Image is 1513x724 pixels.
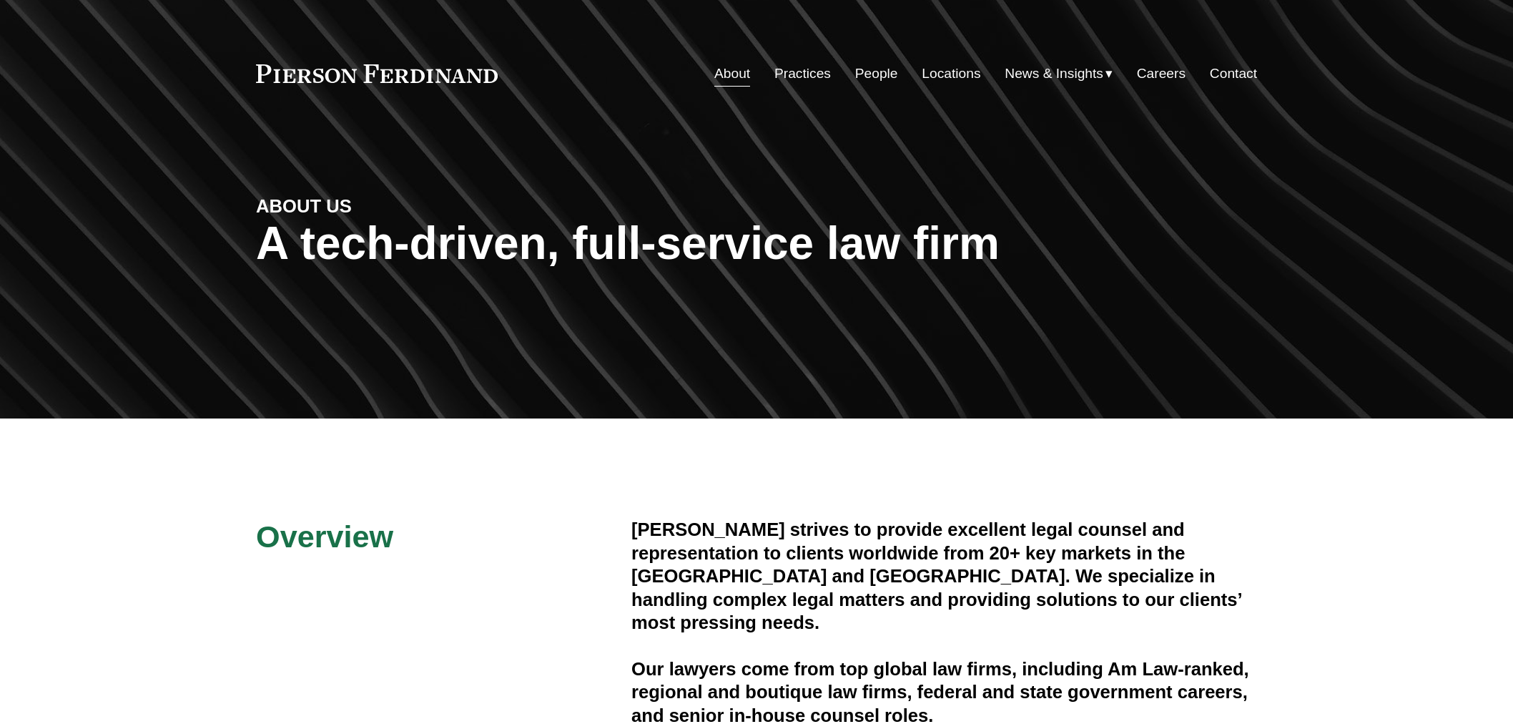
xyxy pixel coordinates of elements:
span: Overview [256,519,393,554]
a: Practices [774,60,831,87]
a: Locations [922,60,980,87]
h4: [PERSON_NAME] strives to provide excellent legal counsel and representation to clients worldwide ... [631,518,1257,634]
a: About [714,60,750,87]
h1: A tech-driven, full-service law firm [256,217,1257,270]
a: folder dropdown [1005,60,1113,87]
a: Contact [1210,60,1257,87]
a: Careers [1137,60,1186,87]
a: People [855,60,898,87]
span: News & Insights [1005,62,1103,87]
strong: ABOUT US [256,196,352,216]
